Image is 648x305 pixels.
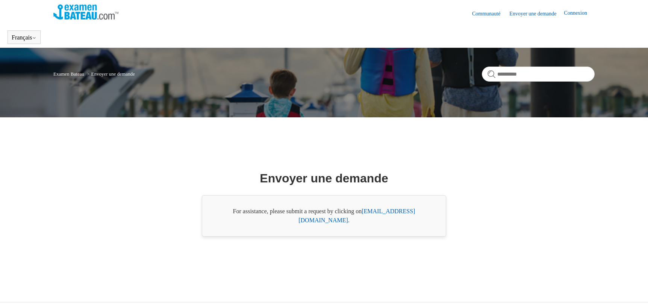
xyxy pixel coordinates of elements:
[85,71,135,77] li: Envoyer une demande
[53,71,84,77] a: Examen Bateau
[202,195,446,237] div: For assistance, please submit a request by clicking on .
[12,34,36,41] button: Français
[472,10,508,18] a: Communauté
[564,9,595,18] a: Connexion
[53,71,85,77] li: Examen Bateau
[53,5,118,20] img: Page d’accueil du Centre d’aide Examen Bateau
[260,169,388,187] h1: Envoyer une demande
[509,10,564,18] a: Envoyer une demande
[482,67,595,82] input: Rechercher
